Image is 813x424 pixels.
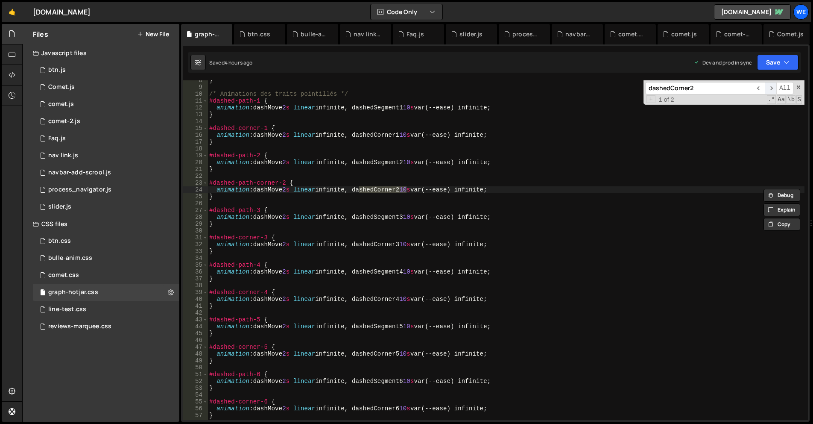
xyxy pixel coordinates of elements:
div: 45 [183,330,208,337]
div: Faq.js [406,30,424,38]
div: 43 [183,316,208,323]
div: comet-2.js [48,118,80,125]
div: process_navigator.js [48,186,111,194]
div: 39 [183,289,208,296]
div: 57 [183,412,208,419]
div: 29 [183,221,208,227]
div: nav link.js [354,30,381,38]
div: 22 [183,173,208,180]
div: 49 [183,357,208,364]
div: btn.css [48,237,71,245]
button: Code Only [371,4,442,20]
span: CaseSensitive Search [777,95,786,104]
div: 41 [183,303,208,309]
div: 40 [183,296,208,303]
div: 37 [183,275,208,282]
div: 4 hours ago [225,59,253,66]
div: Comet.js [777,30,804,38]
div: 12 [183,104,208,111]
div: 56 [183,405,208,412]
div: 21 [183,166,208,173]
div: 25 [183,193,208,200]
div: 35 [183,262,208,268]
div: 16 [183,132,208,138]
div: 14 [183,118,208,125]
span: Search In Selection [796,95,802,104]
div: 52 [183,378,208,385]
div: 20 [183,159,208,166]
div: 15 [183,125,208,132]
div: 31 [183,234,208,241]
div: Comet.js [48,83,75,91]
span: RegExp Search [767,95,776,104]
div: 55 [183,398,208,405]
div: 17167/47407.js [33,96,179,113]
div: graph-hotjar.css [48,289,98,296]
div: 32 [183,241,208,248]
div: navbar-add-scrool.js [565,30,593,38]
div: 17167/47466.js [33,181,179,198]
div: 47 [183,344,208,350]
div: 28 [183,214,208,221]
div: 17167/47522.js [33,198,179,215]
div: 17167/47403.css [33,301,179,318]
div: 34 [183,255,208,262]
div: 30 [183,227,208,234]
div: 17 [183,138,208,145]
div: bulle-anim.css [301,30,328,38]
div: navbar-add-scrool.js [48,169,111,177]
div: 17167/47404.js [33,79,179,96]
div: 17167/47858.css [33,284,179,301]
div: Faq.js [48,135,66,142]
span: 1 of 2 [655,96,678,103]
div: 53 [183,385,208,392]
div: Javascript files [23,44,179,62]
div: 23 [183,180,208,186]
a: We [793,4,809,20]
div: comet.css [48,271,79,279]
button: Save [757,55,798,70]
div: 42 [183,309,208,316]
div: 17167/47836.css [33,233,179,250]
div: 36 [183,268,208,275]
div: 19 [183,152,208,159]
button: Debug [763,189,800,202]
div: process_navigator.js [512,30,540,38]
div: comet.css [618,30,646,38]
div: btn.js [48,66,66,74]
span: ​ [765,82,777,94]
div: btn.css [248,30,270,38]
button: New File [137,31,169,38]
div: 13 [183,111,208,118]
div: line-test.css [48,306,86,313]
span: Alt-Enter [776,82,793,94]
div: comet.js [48,100,74,108]
div: 10 [183,91,208,97]
a: [DOMAIN_NAME] [714,4,791,20]
input: Search for [646,82,753,94]
button: Copy [763,218,800,231]
div: 27 [183,207,208,214]
span: ​ [753,82,765,94]
div: 17167/47828.css [33,250,179,267]
div: 17167/47401.js [33,62,179,79]
div: [DOMAIN_NAME] [33,7,91,17]
div: 46 [183,337,208,344]
button: Explain [763,203,800,216]
div: 54 [183,392,208,398]
div: 11 [183,97,208,104]
div: Saved [209,59,253,66]
div: 18 [183,145,208,152]
div: 17167/47405.js [33,113,179,130]
div: bulle-anim.css [48,254,92,262]
div: 17167/47512.js [33,147,179,164]
div: graph-hotjar.css [195,30,222,38]
div: 9 [183,84,208,91]
div: 17167/47672.js [33,130,179,147]
span: Toggle Replace mode [646,95,655,103]
div: CSS files [23,215,179,233]
div: 48 [183,350,208,357]
span: Whole Word Search [787,95,795,104]
div: 50 [183,364,208,371]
